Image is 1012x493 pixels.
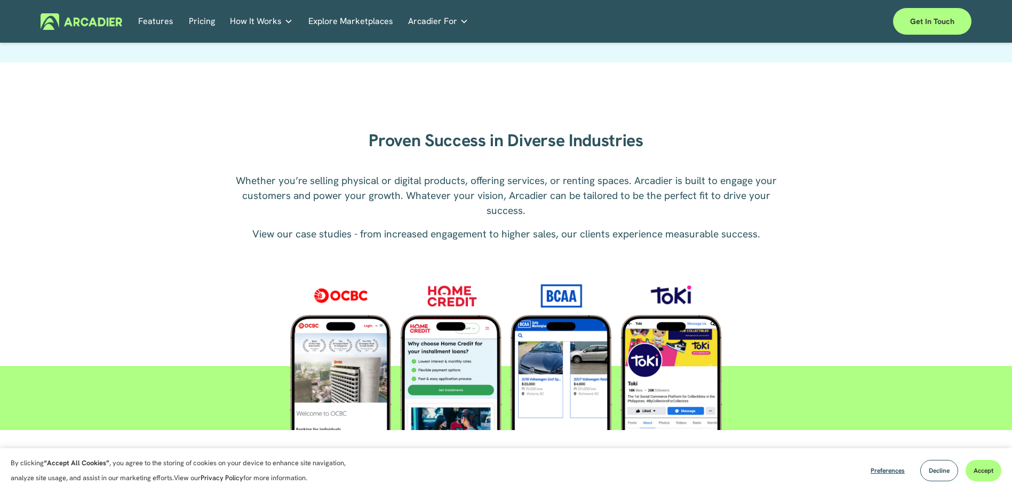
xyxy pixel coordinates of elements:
p: View our case studies - from increased engagement to higher sales, our clients experience measura... [228,227,783,242]
a: Explore Marketplaces [308,13,393,30]
a: folder dropdown [408,13,468,30]
span: How It Works [230,14,282,29]
a: Get in touch [893,8,971,35]
span: Preferences [871,466,905,475]
img: Arcadier [41,13,122,30]
a: Privacy Policy [201,473,243,482]
strong: “Accept All Cookies” [44,458,109,467]
a: folder dropdown [230,13,293,30]
a: Pricing [189,13,215,30]
button: Decline [920,460,958,481]
strong: Proven Success in Diverse Industries [369,129,643,152]
span: Decline [929,466,950,475]
span: Arcadier For [408,14,457,29]
button: Preferences [863,460,913,481]
p: Whether you’re selling physical or digital products, offering services, or renting spaces. Arcadi... [228,173,783,218]
iframe: Chat Widget [959,442,1012,493]
p: By clicking , you agree to the storing of cookies on your device to enhance site navigation, anal... [11,456,357,486]
a: Features [138,13,173,30]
